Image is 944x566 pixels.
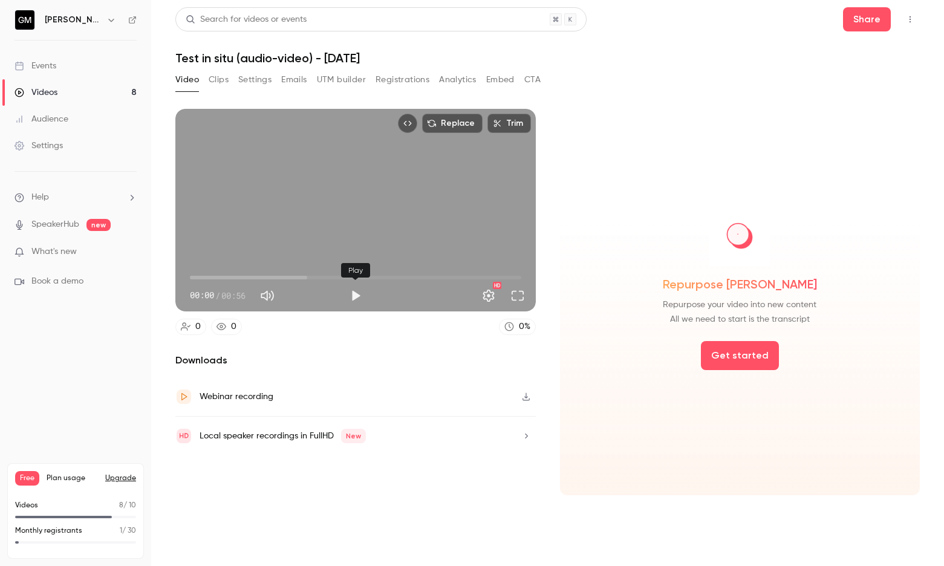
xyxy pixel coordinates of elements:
[175,51,920,65] h1: Test in situ (audio-video) - [DATE]
[86,219,111,231] span: new
[486,70,515,89] button: Embed
[31,246,77,258] span: What's new
[376,70,429,89] button: Registrations
[524,70,541,89] button: CTA
[477,284,501,308] button: Settings
[175,353,536,368] h2: Downloads
[186,13,307,26] div: Search for videos or events
[519,320,530,333] div: 0 %
[15,471,39,486] span: Free
[900,10,920,29] button: Top Bar Actions
[15,113,68,125] div: Audience
[281,70,307,89] button: Emails
[231,320,236,333] div: 0
[190,289,246,302] div: 00:00
[843,7,891,31] button: Share
[493,282,501,289] div: HD
[200,389,273,404] div: Webinar recording
[15,525,82,536] p: Monthly registrants
[341,263,370,278] div: Play
[211,319,242,335] a: 0
[120,527,122,535] span: 1
[663,276,817,293] span: Repurpose [PERSON_NAME]
[175,319,206,335] a: 0
[15,60,56,72] div: Events
[45,14,102,26] h6: [PERSON_NAME]
[238,70,272,89] button: Settings
[343,284,368,308] button: Play
[15,86,57,99] div: Videos
[701,341,779,370] button: Get started
[663,298,816,327] span: Repurpose your video into new content All we need to start is the transcript
[317,70,366,89] button: UTM builder
[47,473,98,483] span: Plan usage
[221,289,246,302] span: 00:56
[15,500,38,511] p: Videos
[31,275,83,288] span: Book a demo
[215,289,220,302] span: /
[422,114,483,133] button: Replace
[195,320,201,333] div: 0
[506,284,530,308] button: Full screen
[209,70,229,89] button: Clips
[119,502,123,509] span: 8
[15,10,34,30] img: Guillaume Mariteau
[31,218,79,231] a: SpeakerHub
[487,114,531,133] button: Trim
[175,70,199,89] button: Video
[439,70,477,89] button: Analytics
[200,429,366,443] div: Local speaker recordings in FullHD
[105,473,136,483] button: Upgrade
[120,525,136,536] p: / 30
[190,289,214,302] span: 00:00
[499,319,536,335] a: 0%
[15,140,63,152] div: Settings
[31,191,49,204] span: Help
[255,284,279,308] button: Mute
[119,500,136,511] p: / 10
[398,114,417,133] button: Embed video
[15,191,137,204] li: help-dropdown-opener
[341,429,366,443] span: New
